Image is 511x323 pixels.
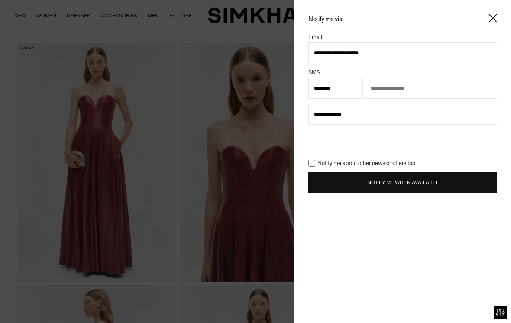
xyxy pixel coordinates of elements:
span: Notify me about other news or offers too [315,159,415,168]
div: Email [308,33,322,42]
div: SMS [308,68,320,77]
div: Notify me via: [308,14,497,24]
button: Notify Me When Available [308,172,497,193]
iframe: Sign Up via Text for Offers [7,290,87,316]
input: Notify me about other news or offers too [308,160,315,167]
